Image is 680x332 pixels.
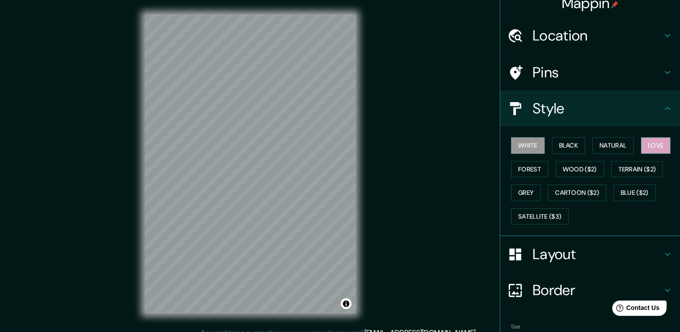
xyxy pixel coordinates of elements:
[600,297,670,322] iframe: Help widget launcher
[533,245,662,263] h4: Layout
[500,18,680,54] div: Location
[641,137,671,154] button: Love
[511,137,545,154] button: White
[500,272,680,308] div: Border
[611,161,663,178] button: Terrain ($2)
[341,298,351,309] button: Toggle attribution
[145,14,356,314] canvas: Map
[533,63,662,81] h4: Pins
[511,323,520,331] label: Size
[511,208,569,225] button: Satellite ($3)
[511,184,541,201] button: Grey
[592,137,634,154] button: Natural
[533,281,662,299] h4: Border
[500,90,680,126] div: Style
[511,161,548,178] button: Forest
[548,184,606,201] button: Cartoon ($2)
[500,54,680,90] div: Pins
[613,184,656,201] button: Blue ($2)
[533,27,662,45] h4: Location
[500,236,680,272] div: Layout
[552,137,586,154] button: Black
[556,161,604,178] button: Wood ($2)
[533,99,662,117] h4: Style
[611,1,618,8] img: pin-icon.png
